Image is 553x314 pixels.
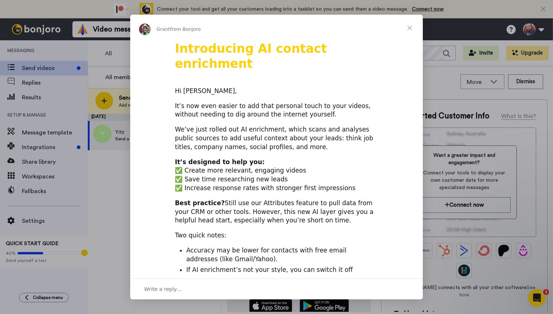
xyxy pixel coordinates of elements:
[175,158,264,166] b: It’s designed to help you:
[175,87,378,96] div: Hi [PERSON_NAME],
[175,102,378,119] div: It’s now even easier to add that personal touch to your videos, without needing to dig around the...
[175,158,378,193] div: ✅ Create more relevant, engaging videos ✅ Save time researching new leads ✅ Increase response rat...
[130,278,423,299] div: Open conversation and reply
[170,26,201,32] span: from Bonjoro
[175,199,378,225] div: Still use our Attributes feature to pull data from your CRM or other tools. However, this new AI ...
[175,231,378,240] div: Two quick notes:
[186,246,378,264] li: Accuracy may be lower for contacts with free email addresses (like Gmail/Yahoo).
[175,41,327,71] b: Introducing AI contact enrichment
[175,125,378,151] div: We’ve just rolled out AI enrichment, which scans and analyses public sources to add useful contex...
[186,266,378,283] li: If AI enrichment’s not your style, you can switch it off anytime in your .
[144,284,182,294] span: Write a reply…
[157,26,170,32] span: Grant
[139,23,151,35] img: Profile image for Grant
[175,199,225,207] b: Best practice?
[396,15,423,41] span: Close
